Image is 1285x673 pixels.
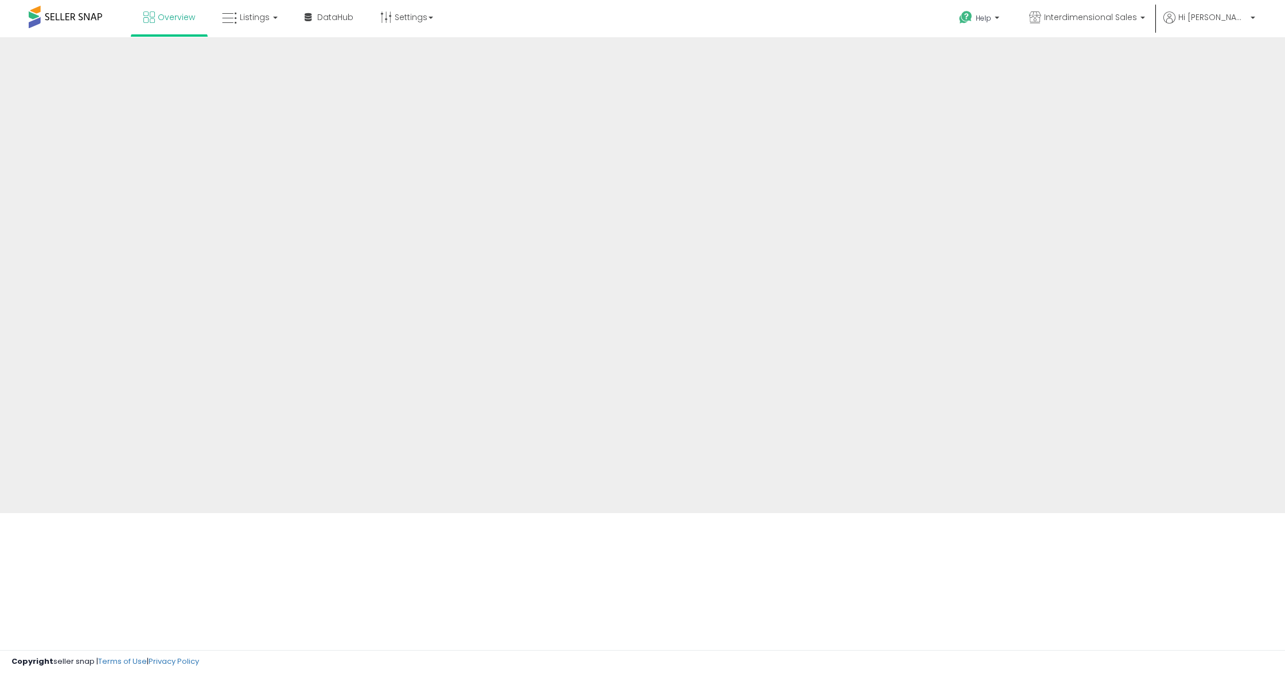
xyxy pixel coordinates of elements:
span: DataHub [317,11,353,23]
i: Get Help [959,10,973,25]
span: Hi [PERSON_NAME] [1178,11,1247,23]
a: Hi [PERSON_NAME] [1163,11,1255,37]
a: Help [950,2,1011,37]
span: Interdimensional Sales [1044,11,1137,23]
span: Overview [158,11,195,23]
span: Help [976,13,991,23]
span: Listings [240,11,270,23]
